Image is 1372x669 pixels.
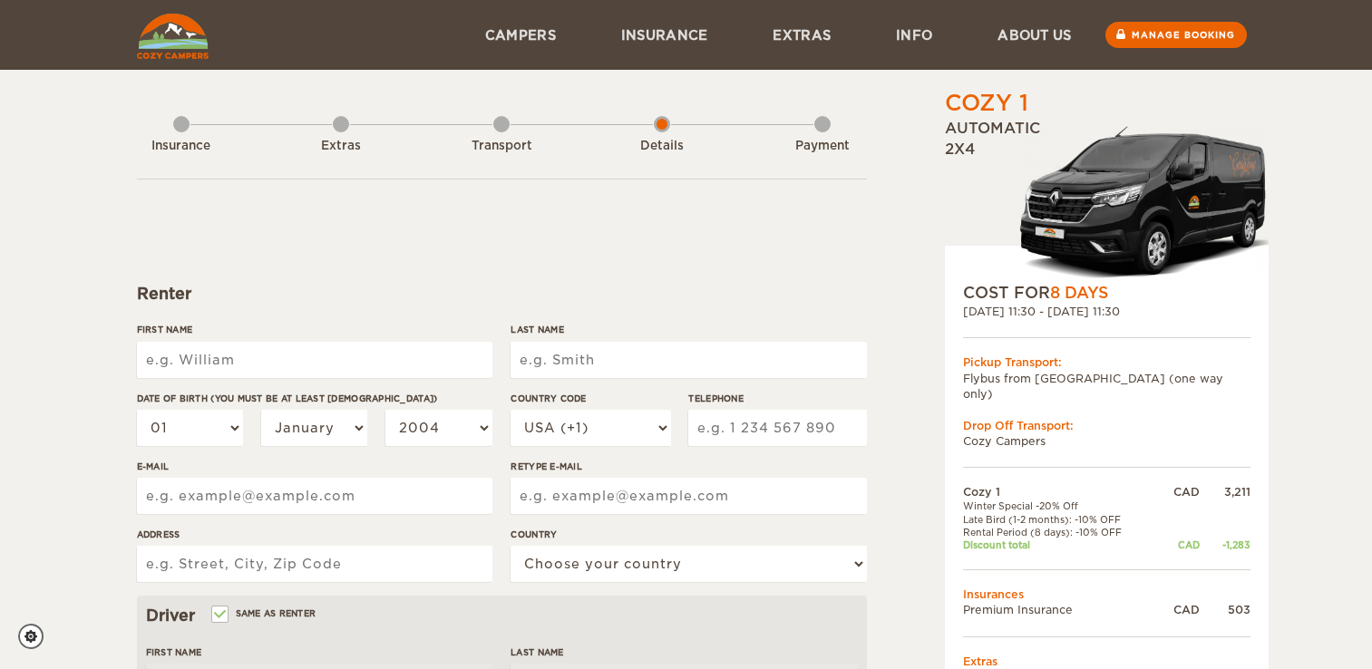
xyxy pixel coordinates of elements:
div: Cozy 1 [945,88,1028,119]
input: e.g. Street, City, Zip Code [137,546,492,582]
label: Last Name [511,323,866,336]
label: First Name [146,645,492,659]
td: Rental Period (8 days): -10% OFF [963,526,1156,538]
div: Automatic 2x4 [945,119,1269,282]
img: Cozy Campers [137,14,209,59]
td: Winter Special -20% Off [963,499,1156,512]
td: Discount total [963,538,1156,551]
input: e.g. 1 234 567 890 [688,410,866,446]
input: e.g. example@example.com [137,478,492,514]
td: Premium Insurance [963,602,1156,617]
label: Address [137,528,492,541]
div: Drop Off Transport: [963,418,1250,433]
div: Driver [146,605,858,626]
div: Extras [291,138,391,155]
label: Date of birth (You must be at least [DEMOGRAPHIC_DATA]) [137,392,492,405]
div: CAD [1156,538,1200,551]
label: First Name [137,323,492,336]
a: Manage booking [1105,22,1247,48]
div: COST FOR [963,282,1250,304]
td: Cozy 1 [963,484,1156,499]
div: 503 [1200,602,1250,617]
label: Same as renter [213,605,316,622]
div: Details [612,138,712,155]
input: e.g. example@example.com [511,478,866,514]
div: CAD [1156,602,1200,617]
label: Telephone [688,392,866,405]
td: Cozy Campers [963,433,1250,449]
img: Stuttur-m-c-logo-2.png [1017,124,1269,282]
div: Payment [773,138,872,155]
div: Insurance [131,138,231,155]
input: e.g. Smith [511,342,866,378]
td: Flybus from [GEOGRAPHIC_DATA] (one way only) [963,371,1250,402]
label: Country Code [511,392,670,405]
div: 3,211 [1200,484,1250,499]
label: Last Name [511,645,857,659]
a: Cookie settings [18,624,55,649]
div: Renter [137,283,867,305]
div: Transport [452,138,551,155]
label: Retype E-mail [511,460,866,473]
div: -1,283 [1200,538,1250,551]
td: Insurances [963,587,1250,602]
div: [DATE] 11:30 - [DATE] 11:30 [963,304,1250,319]
input: e.g. William [137,342,492,378]
td: Extras [963,654,1250,669]
td: Late Bird (1-2 months): -10% OFF [963,513,1156,526]
div: Pickup Transport: [963,354,1250,370]
div: CAD [1156,484,1200,499]
span: 8 Days [1050,284,1108,302]
label: Country [511,528,866,541]
label: E-mail [137,460,492,473]
input: Same as renter [213,610,225,622]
